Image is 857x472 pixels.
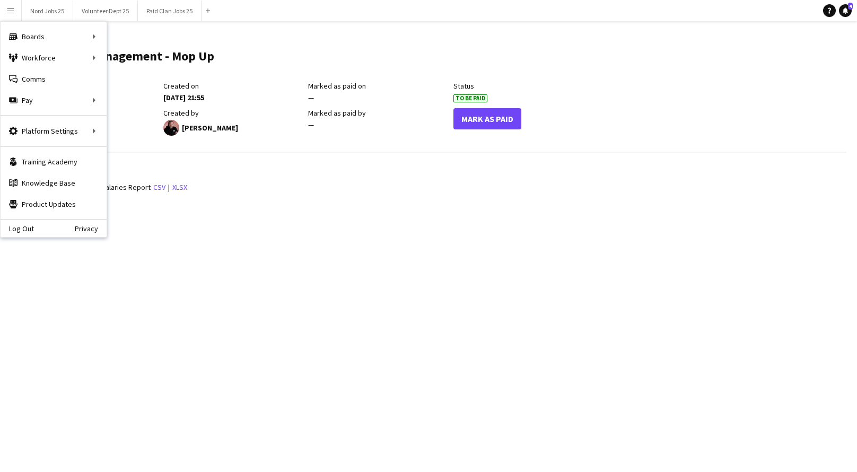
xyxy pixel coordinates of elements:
div: Boards [1,26,107,47]
div: Marked as paid on [308,81,448,91]
span: To Be Paid [453,94,487,102]
a: 4 [839,4,852,17]
button: Mark As Paid [453,108,521,129]
div: [DATE] 21:55 [163,93,303,102]
a: xlsx [172,182,187,192]
div: Created by [163,108,303,118]
div: Status [453,81,593,91]
a: Log Out [1,224,34,233]
a: Training Academy [1,151,107,172]
div: Platform Settings [1,120,107,142]
div: | [19,181,846,194]
div: Created on [163,81,303,91]
span: — [308,93,314,102]
button: Paid Clan Jobs 25 [138,1,202,21]
button: Nord Jobs 25 [22,1,73,21]
div: Pay [1,90,107,111]
a: Comms [1,68,107,90]
div: [PERSON_NAME] [163,120,303,136]
h1: FOR25 Nord Management - Mop Up [19,48,214,64]
a: csv [153,182,165,192]
div: Marked as paid by [308,108,448,118]
a: Privacy [75,224,107,233]
button: Volunteer Dept 25 [73,1,138,21]
span: — [308,120,314,129]
a: Product Updates [1,194,107,215]
div: Workforce [1,47,107,68]
span: 4 [848,3,853,10]
a: Knowledge Base [1,172,107,194]
h3: Reports [19,163,846,173]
